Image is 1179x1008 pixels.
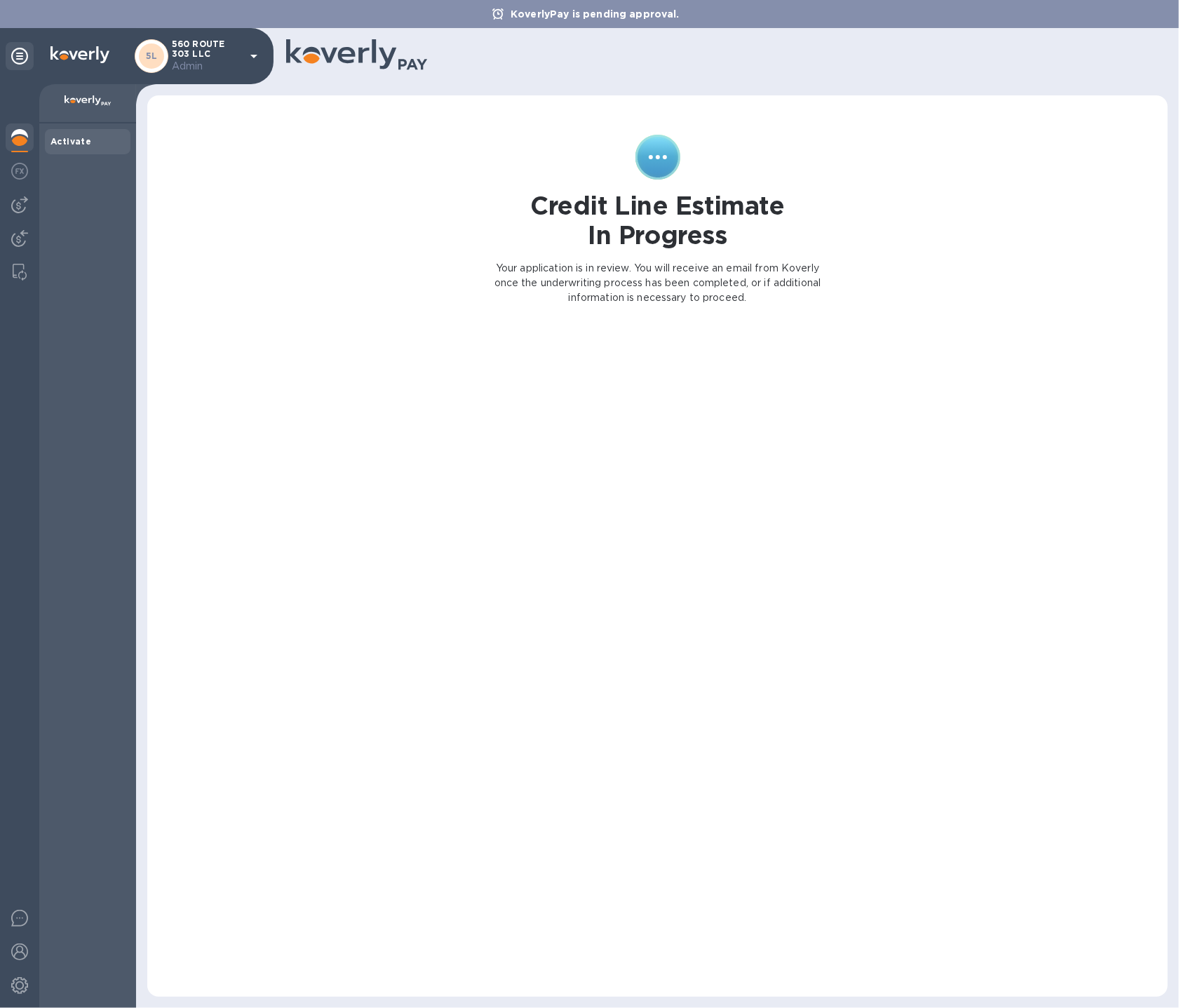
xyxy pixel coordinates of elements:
img: Foreign exchange [11,163,28,180]
b: Activate [50,136,91,147]
p: Your application is in review. You will receive an email from Koverly once the underwriting proce... [492,261,823,305]
p: 560 ROUTE 303 LLC [172,39,242,74]
b: 5L [146,51,158,61]
img: Logo [50,46,109,63]
p: KoverlyPay is pending approval. [504,7,687,21]
div: Unpin categories [6,42,34,70]
h1: Credit Line Estimate In Progress [531,191,785,250]
p: Admin [172,59,242,74]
